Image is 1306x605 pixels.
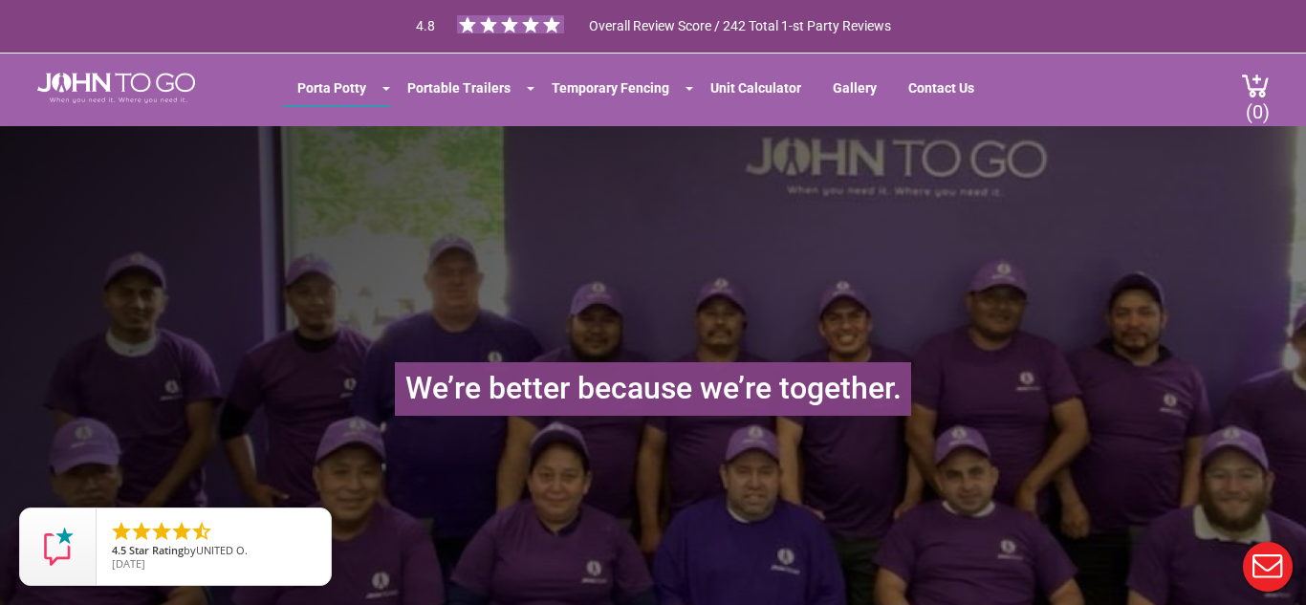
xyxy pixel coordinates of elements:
span: (0) [1245,85,1270,123]
span: 4.5 [112,543,126,557]
span: Overall Review Score / 242 Total 1-st Party Reviews [589,18,891,72]
a: Porta Potty [283,71,381,105]
img: JOHN to go [37,73,195,103]
a: Portable Trailers [393,71,525,105]
img: cart a [1241,73,1270,98]
a: Unit Calculator [696,71,816,105]
span: 4.8 [416,18,435,33]
li:  [170,520,193,543]
h1: We’re better because we’re together. [395,362,911,415]
span: UNITED O. [196,543,248,557]
a: Temporary Fencing [537,71,684,105]
span: [DATE] [112,556,145,571]
li:  [130,520,153,543]
button: Live Chat [1230,529,1306,605]
span: Star Rating [129,543,184,557]
li:  [110,520,133,543]
span: by [112,545,316,558]
img: Review Rating [39,528,77,566]
li:  [150,520,173,543]
a: Gallery [818,71,891,105]
li:  [190,520,213,543]
a: Contact Us [894,71,989,105]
